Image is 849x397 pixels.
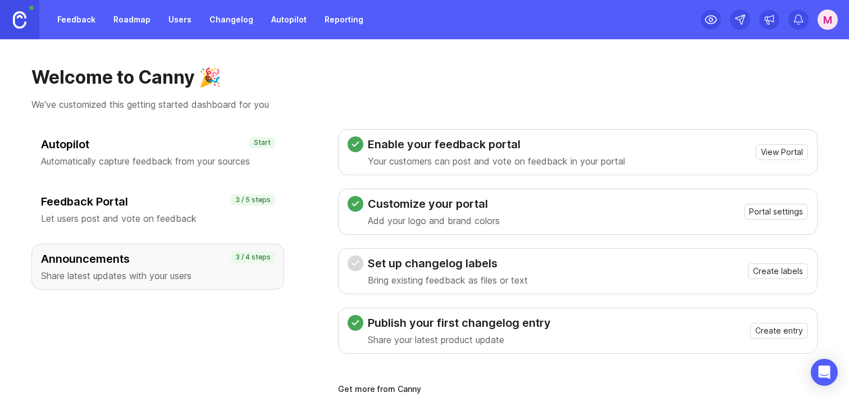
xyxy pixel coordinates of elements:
[368,136,625,152] h3: Enable your feedback portal
[368,154,625,168] p: Your customers can post and vote on feedback in your portal
[756,144,808,160] button: View Portal
[749,206,803,217] span: Portal settings
[818,10,838,30] button: M
[744,204,808,220] button: Portal settings
[318,10,370,30] a: Reporting
[368,333,551,346] p: Share your latest product update
[753,266,803,277] span: Create labels
[31,66,818,89] h1: Welcome to Canny 🎉
[761,147,803,158] span: View Portal
[107,10,157,30] a: Roadmap
[368,196,500,212] h3: Customize your portal
[31,186,284,232] button: Feedback PortalLet users post and vote on feedback3 / 5 steps
[338,385,818,393] div: Get more from Canny
[41,212,275,225] p: Let users post and vote on feedback
[748,263,808,279] button: Create labels
[368,255,528,271] h3: Set up changelog labels
[41,269,275,282] p: Share latest updates with your users
[13,11,26,29] img: Canny Home
[41,154,275,168] p: Automatically capture feedback from your sources
[41,136,275,152] h3: Autopilot
[203,10,260,30] a: Changelog
[254,138,271,147] p: Start
[51,10,102,30] a: Feedback
[235,195,271,204] p: 3 / 5 steps
[811,359,838,386] div: Open Intercom Messenger
[41,251,275,267] h3: Announcements
[31,98,818,111] p: We've customized this getting started dashboard for you
[750,323,808,339] button: Create entry
[368,273,528,287] p: Bring existing feedback as files or text
[264,10,313,30] a: Autopilot
[31,129,284,175] button: AutopilotAutomatically capture feedback from your sourcesStart
[41,194,275,209] h3: Feedback Portal
[235,253,271,262] p: 3 / 4 steps
[368,315,551,331] h3: Publish your first changelog entry
[368,214,500,227] p: Add your logo and brand colors
[755,325,803,336] span: Create entry
[162,10,198,30] a: Users
[31,244,284,290] button: AnnouncementsShare latest updates with your users3 / 4 steps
